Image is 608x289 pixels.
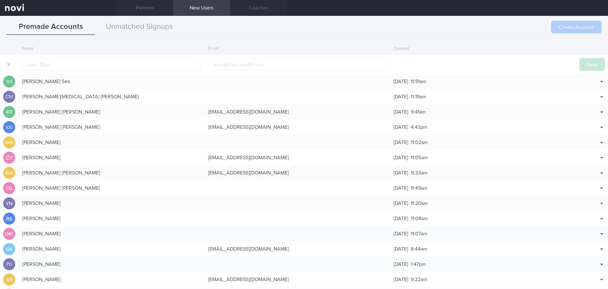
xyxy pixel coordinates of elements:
[19,167,205,179] div: [PERSON_NAME] [PERSON_NAME]
[411,125,427,130] span: 4:43pm
[394,277,408,282] span: [DATE]
[411,94,426,99] span: 11:19am
[394,262,408,267] span: [DATE]
[95,19,184,35] button: Unmatched Signups
[411,246,427,252] span: 8:44am
[19,43,205,55] div: Name
[411,216,428,221] span: 11:08am
[4,258,14,271] div: TYJ
[4,228,14,240] div: LMK
[394,216,408,221] span: [DATE]
[3,273,15,286] div: XS
[3,213,15,225] div: RS
[394,140,408,145] span: [DATE]
[394,109,408,115] span: [DATE]
[205,121,391,134] div: [EMAIL_ADDRESS][DOMAIN_NAME]
[390,43,576,55] div: Created
[4,167,14,179] div: RLM
[394,125,408,130] span: [DATE]
[4,106,14,118] div: ATS
[4,91,14,103] div: CTH
[208,58,388,71] input: email@novi-health.com
[4,182,14,194] div: CEL
[394,94,408,99] span: [DATE]
[19,151,205,164] div: [PERSON_NAME]
[205,43,391,55] div: Email
[19,212,205,225] div: [PERSON_NAME]
[19,227,205,240] div: [PERSON_NAME]
[19,136,205,149] div: [PERSON_NAME]
[6,19,95,35] button: Premade Accounts
[205,243,391,255] div: [EMAIL_ADDRESS][DOMAIN_NAME]
[19,106,205,118] div: [PERSON_NAME] [PERSON_NAME]
[19,75,205,88] div: [PERSON_NAME] See
[394,246,408,252] span: [DATE]
[394,201,408,206] span: [DATE]
[19,243,205,255] div: [PERSON_NAME]
[394,231,408,236] span: [DATE]
[22,58,202,71] input: John Doe
[205,106,391,118] div: [EMAIL_ADDRESS][DOMAIN_NAME]
[411,201,428,206] span: 11:20am
[19,182,205,194] div: [PERSON_NAME] [PERSON_NAME]
[411,155,428,160] span: 11:05am
[4,76,14,88] div: YLS
[411,109,426,115] span: 9:41am
[394,170,408,175] span: [DATE]
[411,262,426,267] span: 1:47pm
[19,258,205,271] div: [PERSON_NAME]
[19,90,205,103] div: [PERSON_NAME][MEDICAL_DATA] [PERSON_NAME]
[19,121,205,134] div: [PERSON_NAME] [PERSON_NAME]
[3,197,15,210] div: YN
[411,140,428,145] span: 11:02am
[411,231,427,236] span: 11:07am
[205,273,391,286] div: [EMAIL_ADDRESS][DOMAIN_NAME]
[4,121,14,134] div: VJU
[205,151,391,164] div: [EMAIL_ADDRESS][DOMAIN_NAME]
[394,155,408,160] span: [DATE]
[411,277,427,282] span: 9:22am
[19,273,205,286] div: [PERSON_NAME]
[3,243,15,255] div: GK
[19,197,205,210] div: [PERSON_NAME]
[205,167,391,179] div: [EMAIL_ADDRESS][DOMAIN_NAME]
[411,186,427,191] span: 11:49am
[4,136,14,149] div: NKB
[411,79,426,84] span: 11:51am
[411,170,427,175] span: 11:33am
[394,79,408,84] span: [DATE]
[3,152,15,164] div: CY
[394,186,408,191] span: [DATE]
